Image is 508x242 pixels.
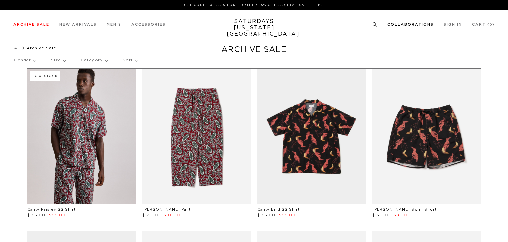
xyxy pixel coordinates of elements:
[27,213,45,217] span: $165.00
[372,213,390,217] span: $135.00
[472,23,495,26] a: Cart (0)
[49,213,66,217] span: $66.00
[30,71,60,81] div: Low Stock
[279,213,296,217] span: $66.00
[257,208,300,211] a: Canty Bird SS Shirt
[51,53,66,68] p: Size
[257,213,275,217] span: $165.00
[131,23,166,26] a: Accessories
[372,208,437,211] a: [PERSON_NAME] Swim Short
[164,213,182,217] span: $105.00
[59,23,97,26] a: New Arrivals
[142,208,191,211] a: [PERSON_NAME] Pant
[387,23,434,26] a: Collaborations
[14,53,36,68] p: Gender
[227,18,282,37] a: SATURDAYS[US_STATE][GEOGRAPHIC_DATA]
[123,53,138,68] p: Sort
[394,213,409,217] span: $81.00
[81,53,108,68] p: Category
[27,46,56,50] span: Archive Sale
[490,23,492,26] small: 0
[142,213,160,217] span: $175.00
[27,208,76,211] a: Canty Paisley SS Shirt
[16,3,492,8] p: Use Code EXTRA15 for Further 15% Off Archive Sale Items
[14,46,20,50] a: All
[13,23,49,26] a: Archive Sale
[444,23,462,26] a: Sign In
[107,23,121,26] a: Men's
